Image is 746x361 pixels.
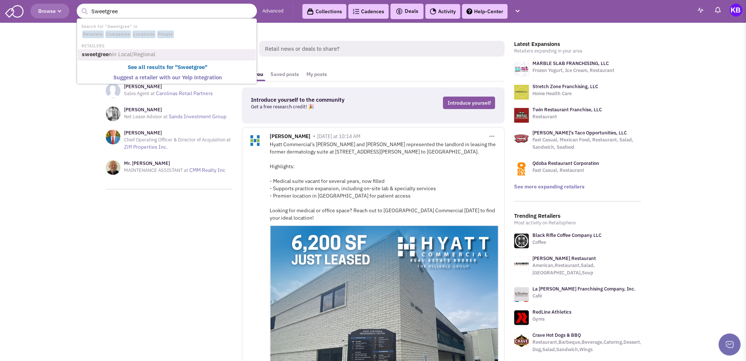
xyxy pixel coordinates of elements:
[532,60,609,66] a: MARBLE SLAB FRANCHISING, LLC
[30,4,69,18] button: Browse
[124,83,213,90] h3: [PERSON_NAME]
[353,9,359,14] img: Cadences_logo.png
[532,332,581,338] a: Crave Hot Dogs & BBQ
[267,68,303,81] a: Saved posts
[124,167,188,173] span: MAINTENANCE ASSISTANT at
[303,68,331,81] a: My posts
[532,67,614,74] p: Frozen Yogurt, Ice Cream, Restaurant
[80,50,255,59] a: sweetgreenin Local/Regional
[532,107,602,113] a: Twin Restaurant Franchise, LLC
[514,41,641,47] h3: Latest Expansions
[259,41,505,57] span: Retail news or deals to share?
[514,108,529,123] img: logo
[124,90,155,97] span: Sales Agent at
[514,162,529,176] img: logo
[532,83,598,90] a: Stretch Zone Franchising, LLC
[532,90,598,97] p: Home Health Care
[532,255,596,261] a: [PERSON_NAME] Restaurant
[78,41,256,49] li: RETAILERS
[178,64,205,71] b: Sweetgree
[5,4,23,18] img: SmartAdmin
[106,83,120,98] img: NoImageAvailable1.jpg
[82,30,104,39] span: Retailers
[124,144,168,150] a: Ziff Properties Inc.
[532,339,649,353] p: Restaurant,Barbeque,Beverage,Catering,Dessert,Hot Dog,Salad,Sandwich,Wings
[532,262,641,277] p: American,Restaurant,Salad,[GEOGRAPHIC_DATA],Soup
[302,4,346,19] a: Collections
[532,136,641,151] p: Fast Casual, Mexican Food, Restaurant, Salad, Sandwich, Seafood
[425,4,460,19] a: Activity
[532,232,601,238] a: Black Rifle Coffee Company LLC
[262,8,284,15] a: Advanced
[396,8,418,14] span: Deals
[80,73,255,83] a: Suggest a retailer with our Yelp integration
[396,7,403,16] img: icon-deals.svg
[80,62,255,72] a: See all results for "Sweetgree"
[443,97,495,109] a: Introduce yourself
[393,7,421,16] button: Deals
[317,133,360,140] span: [DATE] at 10:14 AM
[124,107,226,113] h3: [PERSON_NAME]
[113,74,222,81] b: Suggest a retailer with our Yelp integration
[270,141,499,221] div: Hyatt Commercial’s [PERSON_NAME] and [PERSON_NAME] represented the landlord in leasing the former...
[156,90,213,97] a: Carolinas Retail Partners
[157,30,174,39] span: People
[532,113,602,120] p: Restaurant
[105,30,131,39] span: Companies
[532,239,601,246] p: Coffee
[466,8,472,14] img: help.png
[169,113,226,120] a: Sands Investment Group
[532,309,571,315] a: RedLine Athletics
[514,183,585,190] a: See more expanding retailers
[532,130,627,136] a: [PERSON_NAME]'s Taco Opportunities, LLC
[77,4,257,18] input: Search
[270,133,310,141] span: [PERSON_NAME]
[532,286,636,292] a: La [PERSON_NAME] Franchising Company, Inc.
[514,131,529,146] img: logo
[112,51,155,58] span: in Local/Regional
[124,113,168,120] span: Net Lease Advisor at
[251,103,390,111] p: Get a free research credit! 🎉
[128,64,207,71] b: See all results for " "
[78,22,256,39] li: Search for "Sweetgree" in
[251,97,390,103] h3: Introduce yourself to the community
[514,47,641,55] p: Retailers expanding in your area
[514,85,529,100] img: logo
[124,137,231,143] span: Chief Operating Officer & Director of Acquisition at
[132,30,156,39] span: Locations
[462,4,507,19] a: Help-Center
[348,4,389,19] a: Cadences
[124,160,225,167] h3: Mr. [PERSON_NAME]
[532,160,599,166] a: Qdoba Restaurant Corporation
[729,4,742,17] img: Kaitlyn Bridges
[82,51,109,58] b: sweetgree
[532,167,599,174] p: Fast Casual, Restaurant
[430,8,436,15] img: Activity.png
[307,8,314,15] img: icon-collection-lavender-black.svg
[38,8,62,14] span: Browse
[189,167,225,173] a: CMM Realty Inc
[514,219,641,227] p: Most activity on Retailsphere
[124,130,232,136] h3: [PERSON_NAME]
[514,213,641,219] h3: Trending Retailers
[532,292,636,300] p: Café
[532,315,571,323] p: Gyms
[514,62,529,76] img: logo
